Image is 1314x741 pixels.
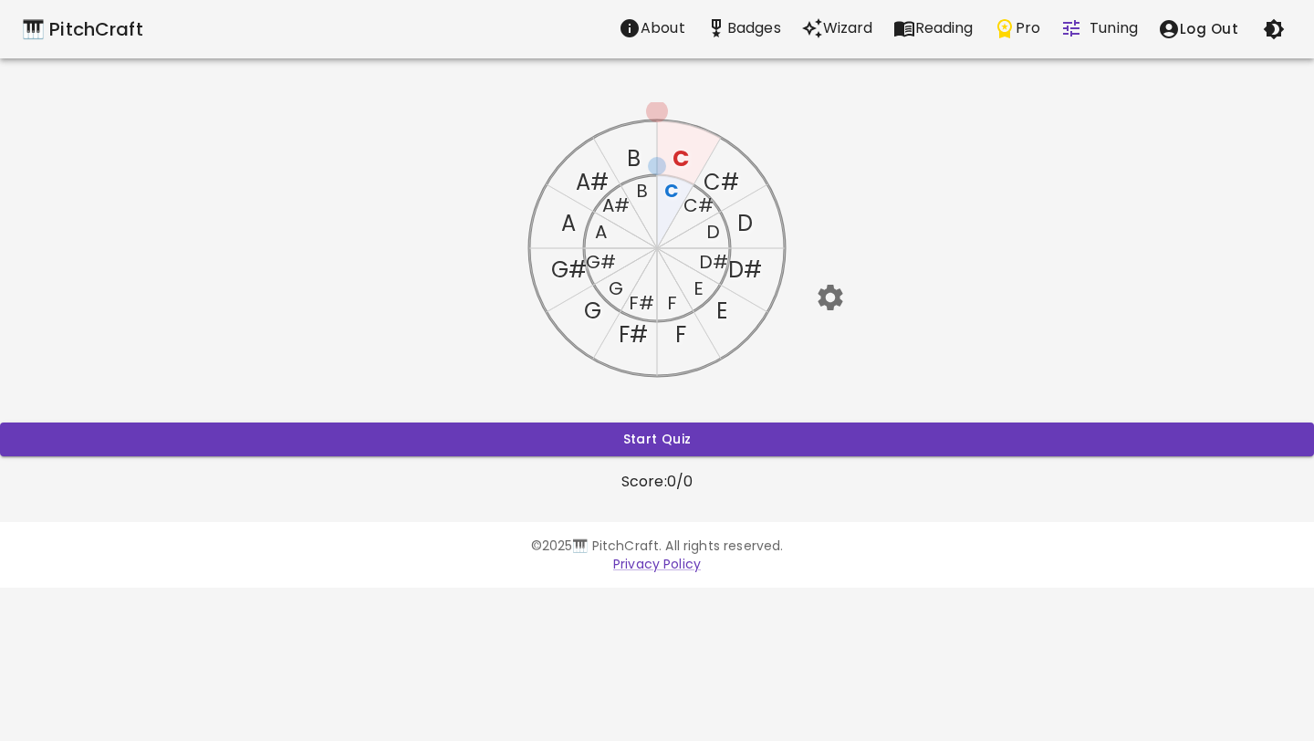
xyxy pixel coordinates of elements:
[609,10,695,47] button: About
[704,167,739,197] text: C#
[984,10,1050,48] a: Pro
[791,10,883,47] button: Wizard
[667,290,677,316] text: F
[1148,10,1248,48] button: account of current user
[1016,17,1040,39] p: Pro
[576,167,609,197] text: A#
[716,296,727,326] text: E
[1050,10,1148,48] a: Tuning Quiz
[636,178,648,204] text: B
[595,219,607,245] text: A
[727,17,781,39] p: Badges
[791,10,883,48] a: Wizard
[609,276,623,301] text: G
[584,296,601,326] text: G
[613,555,701,573] a: Privacy Policy
[984,10,1050,47] button: Pro
[823,17,873,39] p: Wizard
[728,255,762,285] text: D#
[675,319,686,350] text: F
[1090,17,1138,39] p: Tuning
[699,249,728,275] text: D#
[629,290,654,316] text: F#
[22,15,143,44] a: 🎹 PitchCraft
[695,10,791,48] a: Stats
[586,249,616,275] text: G#
[693,276,704,301] text: E
[883,10,984,47] button: Reading
[641,17,685,39] p: About
[683,193,714,218] text: C#
[1050,10,1148,47] button: Tuning Quiz
[737,208,753,238] text: D
[627,143,641,173] text: B
[561,208,576,238] text: A
[664,178,679,204] text: C
[609,10,695,48] a: About
[883,10,984,48] a: Reading
[131,537,1183,555] p: © 2025 🎹 PitchCraft. All rights reserved.
[551,255,587,285] text: G#
[619,319,648,350] text: F#
[706,219,720,245] text: D
[915,17,974,39] p: Reading
[602,193,630,218] text: A#
[695,10,791,47] button: Stats
[673,143,689,173] text: C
